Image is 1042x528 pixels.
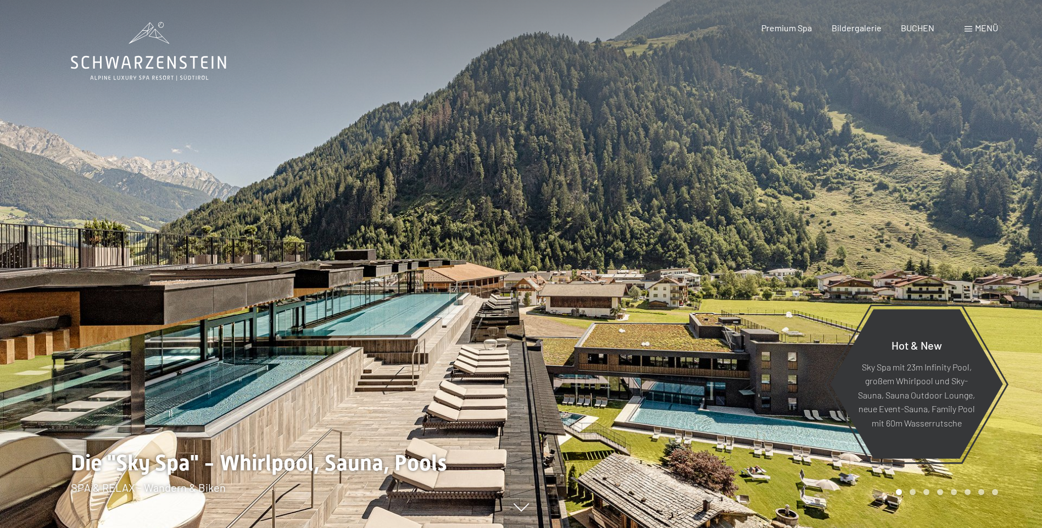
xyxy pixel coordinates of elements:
span: Hot & New [891,338,942,351]
div: Carousel Page 7 [978,489,984,495]
div: Carousel Page 4 [937,489,943,495]
p: Sky Spa mit 23m Infinity Pool, großem Whirlpool und Sky-Sauna, Sauna Outdoor Lounge, neue Event-S... [857,360,976,430]
div: Carousel Page 3 [923,489,929,495]
div: Carousel Page 2 [910,489,916,495]
a: Hot & New Sky Spa mit 23m Infinity Pool, großem Whirlpool und Sky-Sauna, Sauna Outdoor Lounge, ne... [829,308,1004,459]
div: Carousel Pagination [892,489,998,495]
div: Carousel Page 6 [965,489,971,495]
span: Menü [975,23,998,33]
div: Carousel Page 1 (Current Slide) [896,489,902,495]
div: Carousel Page 8 [992,489,998,495]
a: Bildergalerie [832,23,882,33]
div: Carousel Page 5 [951,489,957,495]
a: Premium Spa [761,23,812,33]
a: BUCHEN [901,23,934,33]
